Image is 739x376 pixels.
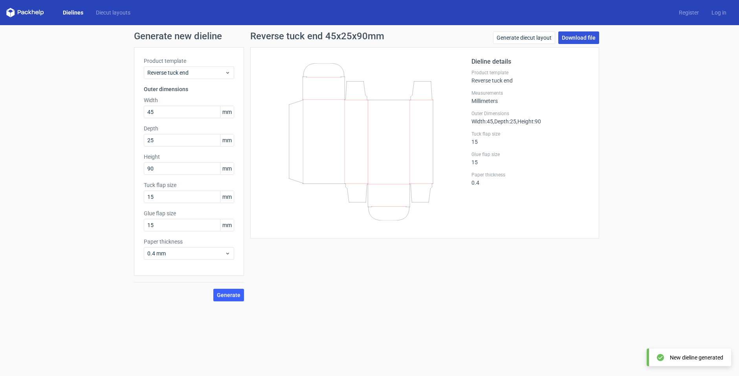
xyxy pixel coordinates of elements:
h1: Generate new dieline [134,31,605,41]
div: Millimeters [471,90,589,104]
div: 0.4 [471,172,589,186]
label: Tuck flap size [144,181,234,189]
label: Width [144,96,234,104]
span: mm [220,106,234,118]
label: Outer Dimensions [471,110,589,117]
span: mm [220,191,234,203]
label: Tuck flap size [471,131,589,137]
label: Product template [471,70,589,76]
div: Reverse tuck end [471,70,589,84]
label: Measurements [471,90,589,96]
span: mm [220,163,234,174]
a: Generate diecut layout [493,31,555,44]
span: 0.4 mm [147,249,225,257]
span: Reverse tuck end [147,69,225,77]
div: 15 [471,151,589,165]
label: Glue flap size [471,151,589,158]
div: New dieline generated [670,354,723,361]
label: Depth [144,125,234,132]
h3: Outer dimensions [144,85,234,93]
a: Dielines [57,9,90,17]
span: mm [220,219,234,231]
span: Generate [217,292,240,298]
span: mm [220,134,234,146]
label: Product template [144,57,234,65]
button: Generate [213,289,244,301]
label: Glue flap size [144,209,234,217]
h2: Dieline details [471,57,589,66]
label: Paper thickness [471,172,589,178]
a: Log in [705,9,733,17]
div: 15 [471,131,589,145]
h1: Reverse tuck end 45x25x90mm [250,31,384,41]
span: , Height : 90 [516,118,541,125]
a: Download file [558,31,599,44]
span: , Depth : 25 [493,118,516,125]
label: Paper thickness [144,238,234,246]
a: Diecut layouts [90,9,137,17]
a: Register [673,9,705,17]
span: Width : 45 [471,118,493,125]
label: Height [144,153,234,161]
